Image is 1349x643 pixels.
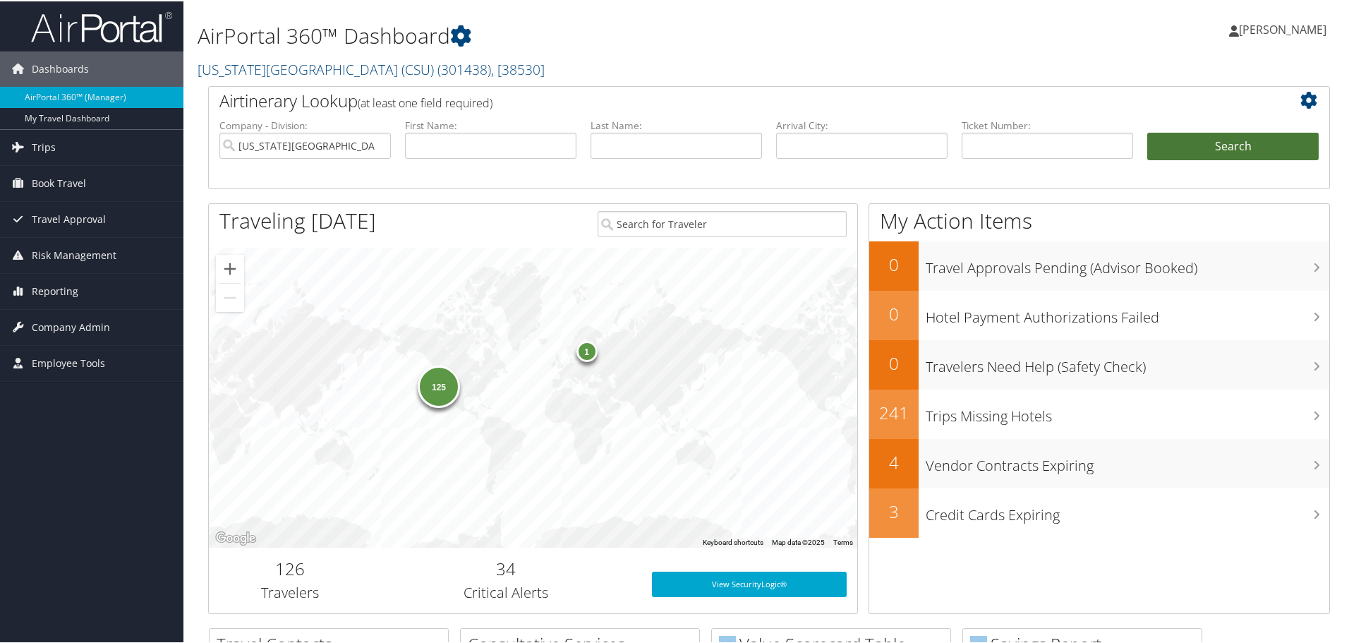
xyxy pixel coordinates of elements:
[652,570,847,596] a: View SecurityLogic®
[212,528,259,546] a: Open this area in Google Maps (opens a new window)
[198,20,960,49] h1: AirPortal 360™ Dashboard
[31,9,172,42] img: airportal-logo.png
[776,117,948,131] label: Arrival City:
[703,536,763,546] button: Keyboard shortcuts
[32,50,89,85] span: Dashboards
[869,498,919,522] h2: 3
[869,205,1329,234] h1: My Action Items
[358,94,492,109] span: (at least one field required)
[869,487,1329,536] a: 3Credit Cards Expiring
[869,449,919,473] h2: 4
[219,205,376,234] h1: Traveling [DATE]
[219,555,361,579] h2: 126
[926,349,1329,375] h3: Travelers Need Help (Safety Check)
[926,497,1329,524] h3: Credit Cards Expiring
[32,164,86,200] span: Book Travel
[382,555,631,579] h2: 34
[405,117,576,131] label: First Name:
[418,364,460,407] div: 125
[869,339,1329,388] a: 0Travelers Need Help (Safety Check)
[1239,20,1326,36] span: [PERSON_NAME]
[869,301,919,325] h2: 0
[32,272,78,308] span: Reporting
[869,350,919,374] h2: 0
[219,117,391,131] label: Company - Division:
[869,388,1329,438] a: 241Trips Missing Hotels
[219,88,1226,112] h2: Airtinerary Lookup
[1229,7,1341,49] a: [PERSON_NAME]
[869,251,919,275] h2: 0
[869,399,919,423] h2: 241
[32,200,106,236] span: Travel Approval
[576,339,597,360] div: 1
[591,117,762,131] label: Last Name:
[869,438,1329,487] a: 4Vendor Contracts Expiring
[833,537,853,545] a: Terms (opens in new tab)
[926,398,1329,425] h3: Trips Missing Hotels
[598,210,847,236] input: Search for Traveler
[219,582,361,601] h3: Travelers
[437,59,491,78] span: ( 301438 )
[32,128,56,164] span: Trips
[32,308,110,344] span: Company Admin
[869,289,1329,339] a: 0Hotel Payment Authorizations Failed
[32,344,105,380] span: Employee Tools
[962,117,1133,131] label: Ticket Number:
[1147,131,1319,160] button: Search
[926,447,1329,474] h3: Vendor Contracts Expiring
[869,240,1329,289] a: 0Travel Approvals Pending (Advisor Booked)
[772,537,825,545] span: Map data ©2025
[491,59,545,78] span: , [ 38530 ]
[216,253,244,282] button: Zoom in
[216,282,244,311] button: Zoom out
[198,59,545,78] a: [US_STATE][GEOGRAPHIC_DATA] (CSU)
[212,528,259,546] img: Google
[32,236,116,272] span: Risk Management
[926,250,1329,277] h3: Travel Approvals Pending (Advisor Booked)
[926,299,1329,326] h3: Hotel Payment Authorizations Failed
[382,582,631,601] h3: Critical Alerts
